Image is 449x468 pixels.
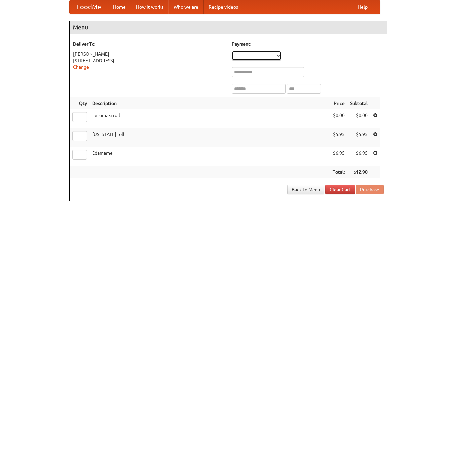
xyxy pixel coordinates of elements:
a: How it works [131,0,168,14]
a: Who we are [168,0,204,14]
a: Change [73,64,89,70]
td: [US_STATE] roll [90,128,330,147]
a: Recipe videos [204,0,243,14]
th: Price [330,97,347,109]
td: $5.95 [347,128,370,147]
th: Subtotal [347,97,370,109]
h4: Menu [70,21,387,34]
a: Home [108,0,131,14]
td: $5.95 [330,128,347,147]
td: Edamame [90,147,330,166]
th: Total: [330,166,347,178]
a: Back to Menu [287,185,324,194]
th: Description [90,97,330,109]
a: Help [353,0,373,14]
td: Futomaki roll [90,109,330,128]
a: FoodMe [70,0,108,14]
div: [STREET_ADDRESS] [73,57,225,64]
h5: Deliver To: [73,41,225,47]
div: [PERSON_NAME] [73,51,225,57]
th: $12.90 [347,166,370,178]
td: $0.00 [330,109,347,128]
td: $6.95 [330,147,347,166]
th: Qty [70,97,90,109]
td: $6.95 [347,147,370,166]
td: $0.00 [347,109,370,128]
a: Clear Cart [325,185,355,194]
h5: Payment: [232,41,384,47]
button: Purchase [356,185,384,194]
